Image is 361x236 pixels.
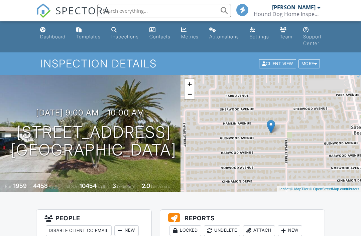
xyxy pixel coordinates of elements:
[169,225,201,236] div: Locked
[278,187,289,191] a: Leaflet
[11,124,176,159] h1: [STREET_ADDRESS] [GEOGRAPHIC_DATA]
[55,3,110,17] span: SPECTORA
[36,3,51,18] img: The Best Home Inspection Software - Spectora
[247,24,272,43] a: Settings
[259,59,296,68] div: Client View
[117,184,135,189] span: bedrooms
[277,186,361,192] div: |
[112,182,116,189] div: 3
[254,11,321,17] div: Hound Dog Home Inspections
[36,9,110,23] a: SPECTORA
[97,4,231,17] input: Search everything...
[98,184,106,189] span: sq.ft.
[36,108,144,117] h3: [DATE] 9:00 am - 10:00 am
[185,89,195,99] a: Zoom out
[114,225,139,236] div: New
[310,187,359,191] a: © OpenStreetMap contributors
[111,34,139,39] div: Inspections
[258,61,298,66] a: Client View
[13,182,27,189] div: 1959
[76,34,101,39] div: Templates
[209,34,239,39] div: Automations
[33,182,48,189] div: 4458
[151,184,170,189] span: bathrooms
[298,59,320,68] div: More
[37,24,68,43] a: Dashboard
[278,225,302,236] div: New
[243,225,275,236] div: Attach
[65,184,79,189] span: Lot Size
[142,182,150,189] div: 2.0
[147,24,173,43] a: Contacts
[250,34,269,39] div: Settings
[40,58,321,69] h1: Inspection Details
[277,24,295,43] a: Team
[80,182,97,189] div: 10454
[303,34,322,46] div: Support Center
[40,34,66,39] div: Dashboard
[46,225,112,236] div: Disable Client CC Email
[49,184,58,189] span: sq. ft.
[178,24,201,43] a: Metrics
[290,187,309,191] a: © MapTiler
[185,79,195,89] a: Zoom in
[5,184,12,189] span: Built
[300,24,324,50] a: Support Center
[204,225,240,236] div: Undelete
[207,24,242,43] a: Automations (Basic)
[280,34,292,39] div: Team
[74,24,103,43] a: Templates
[181,34,199,39] div: Metrics
[109,24,141,43] a: Inspections
[149,34,170,39] div: Contacts
[272,4,316,11] div: [PERSON_NAME]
